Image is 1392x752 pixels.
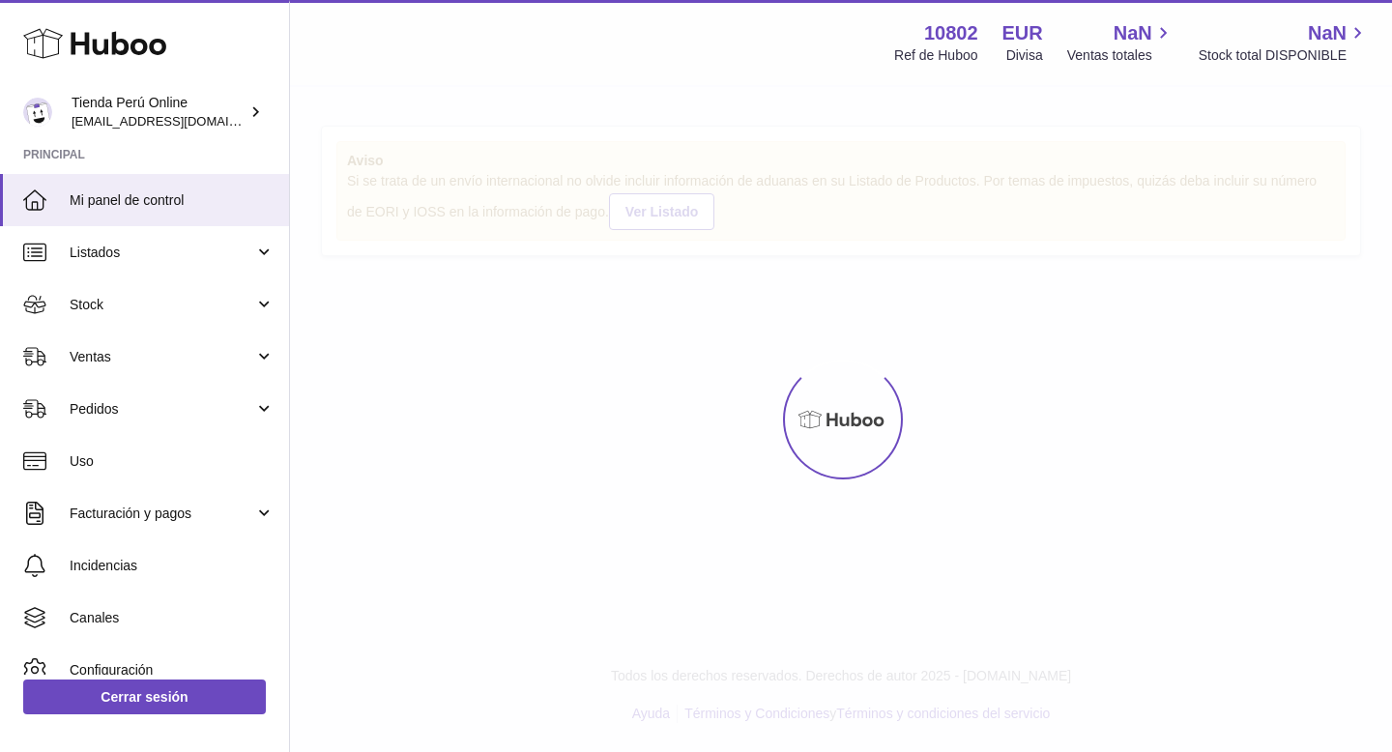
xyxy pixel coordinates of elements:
a: Cerrar sesión [23,680,266,714]
div: Ref de Huboo [894,46,977,65]
span: Pedidos [70,400,254,419]
span: [EMAIL_ADDRESS][DOMAIN_NAME] [72,113,284,129]
span: Incidencias [70,557,275,575]
span: Mi panel de control [70,191,275,210]
a: NaN Stock total DISPONIBLE [1199,20,1369,65]
span: Configuración [70,661,275,680]
span: NaN [1308,20,1347,46]
span: Stock [70,296,254,314]
span: Stock total DISPONIBLE [1199,46,1369,65]
img: contacto@tiendaperuonline.com [23,98,52,127]
span: Canales [70,609,275,627]
span: Ventas [70,348,254,366]
div: Tienda Perú Online [72,94,246,130]
div: Divisa [1006,46,1043,65]
span: Facturación y pagos [70,505,254,523]
span: Ventas totales [1067,46,1174,65]
span: NaN [1114,20,1152,46]
strong: 10802 [924,20,978,46]
span: Uso [70,452,275,471]
a: NaN Ventas totales [1067,20,1174,65]
strong: EUR [1002,20,1043,46]
span: Listados [70,244,254,262]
